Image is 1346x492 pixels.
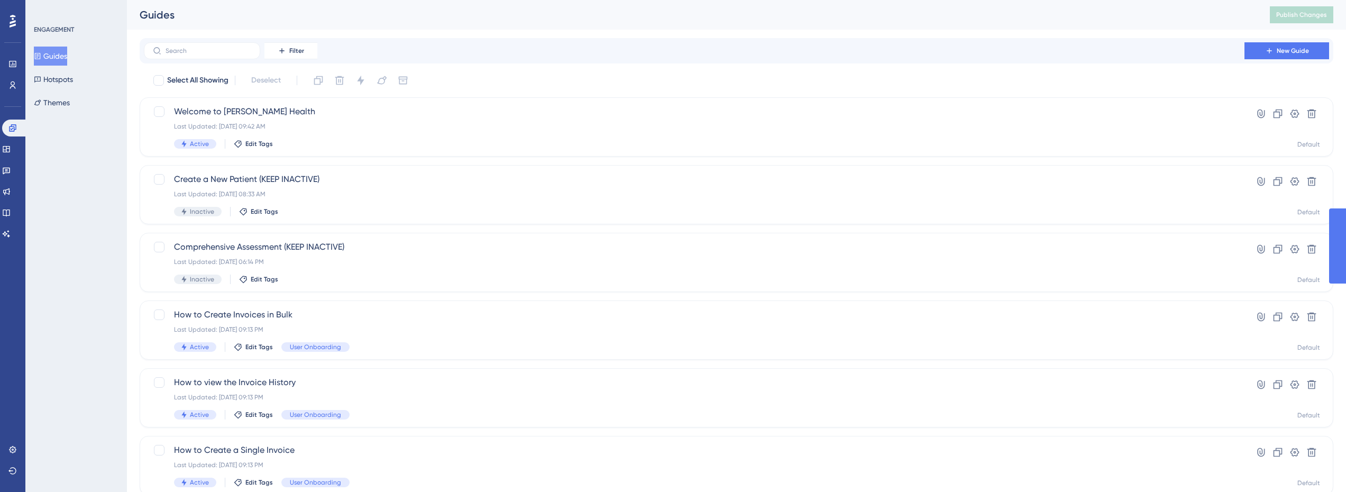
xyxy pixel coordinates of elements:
span: How to view the Invoice History [174,376,1214,389]
span: Edit Tags [245,140,273,148]
div: Last Updated: [DATE] 09:13 PM [174,461,1214,469]
div: Last Updated: [DATE] 08:33 AM [174,190,1214,198]
button: Edit Tags [234,140,273,148]
button: New Guide [1244,42,1329,59]
button: Publish Changes [1270,6,1333,23]
span: Inactive [190,275,214,284]
button: Edit Tags [234,478,273,487]
div: Default [1297,479,1320,487]
span: Edit Tags [251,207,278,216]
button: Edit Tags [234,411,273,419]
div: ENGAGEMENT [34,25,74,34]
button: Themes [34,93,70,112]
span: Inactive [190,207,214,216]
div: Guides [140,7,1243,22]
span: Active [190,343,209,351]
span: Filter [289,47,304,55]
span: How to Create Invoices in Bulk [174,308,1214,321]
div: Last Updated: [DATE] 09:42 AM [174,122,1214,131]
span: How to Create a Single Invoice [174,444,1214,457]
span: Active [190,478,209,487]
span: Active [190,140,209,148]
span: New Guide [1277,47,1309,55]
iframe: UserGuiding AI Assistant Launcher [1302,450,1333,482]
span: Edit Tags [245,343,273,351]
button: Edit Tags [239,275,278,284]
div: Default [1297,140,1320,149]
div: Default [1297,276,1320,284]
div: Last Updated: [DATE] 06:14 PM [174,258,1214,266]
div: Default [1297,411,1320,420]
div: Default [1297,343,1320,352]
span: User Onboarding [290,343,341,351]
div: Last Updated: [DATE] 09:13 PM [174,325,1214,334]
span: User Onboarding [290,411,341,419]
span: Welcome to [PERSON_NAME] Health [174,105,1214,118]
div: Default [1297,208,1320,216]
button: Deselect [242,71,290,90]
div: Last Updated: [DATE] 09:13 PM [174,393,1214,402]
button: Filter [264,42,317,59]
input: Search [166,47,251,54]
span: User Onboarding [290,478,341,487]
span: Deselect [251,74,281,87]
span: Create a New Patient (KEEP INACTIVE) [174,173,1214,186]
span: Select All Showing [167,74,228,87]
span: Edit Tags [245,478,273,487]
span: Publish Changes [1276,11,1327,19]
span: Active [190,411,209,419]
span: Edit Tags [251,275,278,284]
button: Edit Tags [239,207,278,216]
span: Edit Tags [245,411,273,419]
button: Edit Tags [234,343,273,351]
button: Hotspots [34,70,73,89]
button: Guides [34,47,67,66]
span: Comprehensive Assessment (KEEP INACTIVE) [174,241,1214,253]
